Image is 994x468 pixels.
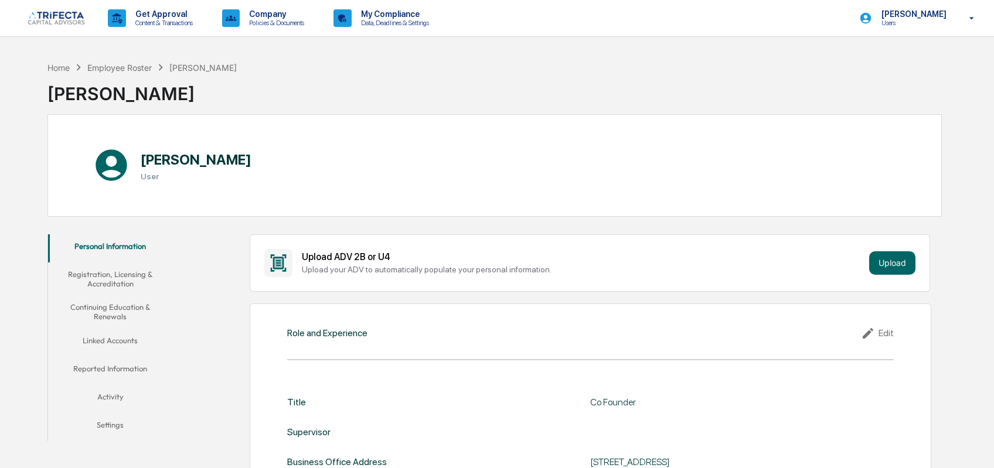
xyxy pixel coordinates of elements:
[48,262,173,296] button: Registration, Licensing & Accreditation
[872,19,952,27] p: Users
[141,151,251,168] h1: [PERSON_NAME]
[302,251,865,262] div: Upload ADV 2B or U4
[869,251,915,275] button: Upload
[48,329,173,357] button: Linked Accounts
[240,19,310,27] p: Policies & Documents
[141,172,251,181] h3: User
[287,426,331,438] div: Supervisor
[872,9,952,19] p: [PERSON_NAME]
[240,9,310,19] p: Company
[287,397,306,408] div: Title
[48,234,173,441] div: secondary tabs example
[861,326,894,340] div: Edit
[287,327,367,339] div: Role and Experience
[956,429,988,461] iframe: Open customer support
[302,265,865,274] div: Upload your ADV to automatically populate your personal information.
[352,19,435,27] p: Data, Deadlines & Settings
[48,295,173,329] button: Continuing Education & Renewals
[47,63,70,73] div: Home
[47,74,237,104] div: [PERSON_NAME]
[48,413,173,441] button: Settings
[28,12,84,25] img: logo
[169,63,237,73] div: [PERSON_NAME]
[126,9,199,19] p: Get Approval
[590,397,883,408] div: Co Founder
[590,456,883,467] div: [STREET_ADDRESS]
[87,63,152,73] div: Employee Roster
[48,234,173,262] button: Personal Information
[126,19,199,27] p: Content & Transactions
[352,9,435,19] p: My Compliance
[48,357,173,385] button: Reported Information
[48,385,173,413] button: Activity
[287,456,387,467] div: Business Office Address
